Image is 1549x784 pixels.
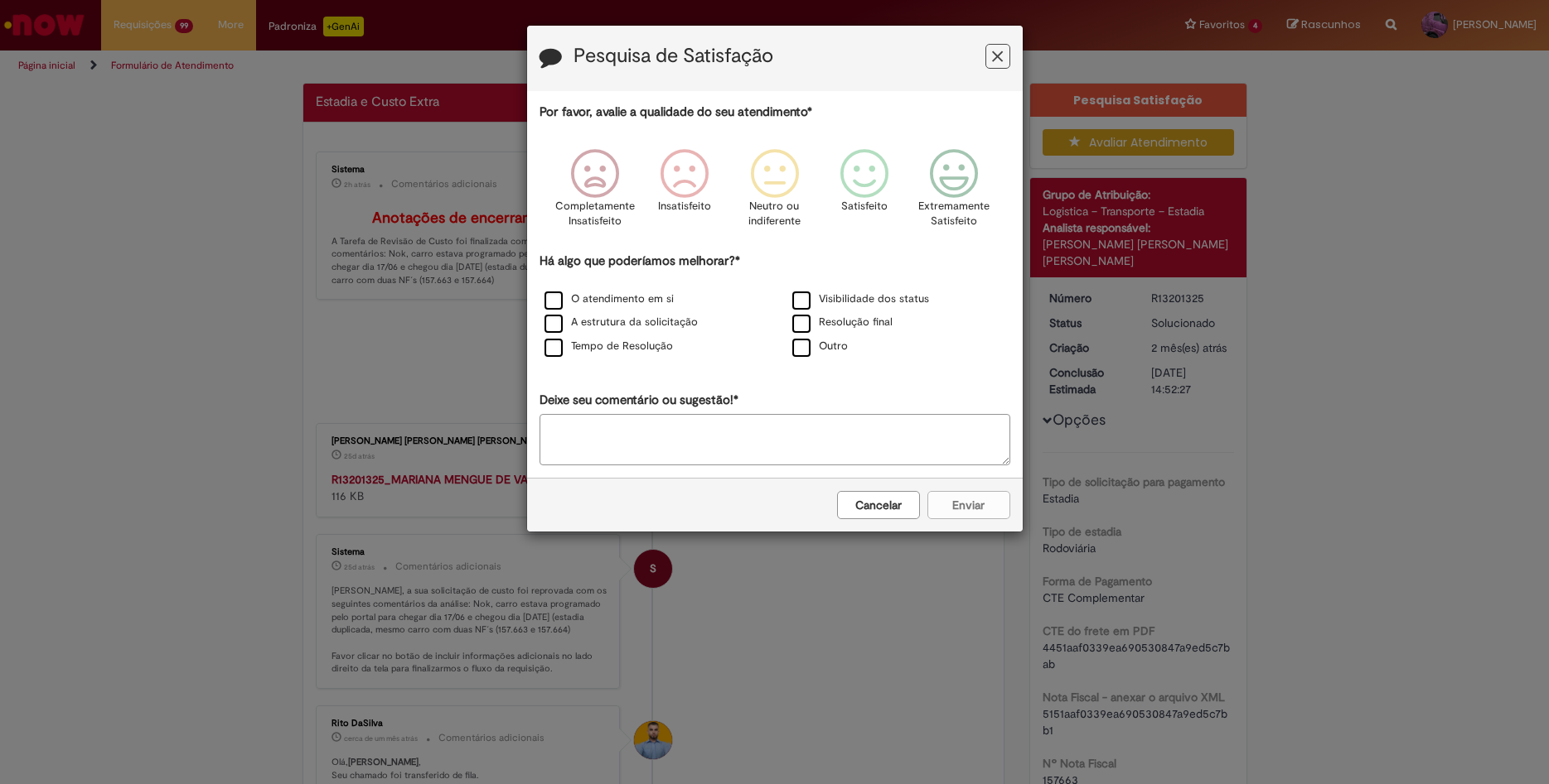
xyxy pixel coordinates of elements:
div: Insatisfeito [642,137,727,250]
p: Neutro ou indiferente [744,199,804,229]
label: Por favor, avalie a qualidade do seu atendimento* [540,103,812,121]
label: Tempo de Resolução [545,339,673,354]
div: Há algo que poderíamos melhorar?* [540,253,1010,359]
label: Deixe seu comentário ou sugestão!* [540,392,738,409]
p: Satisfeito [841,199,888,214]
div: Satisfeito [822,137,907,250]
label: Visibilidade dos status [792,291,929,307]
p: Completamente Insatisfeito [555,199,635,229]
label: A estrutura da solicitação [545,315,698,330]
label: Resolução final [792,315,893,330]
button: Cancelar [837,491,920,519]
div: Extremamente Satisfeito [912,137,996,250]
label: Pesquisa de Satisfação [574,46,773,67]
p: Insatisfeito [658,199,711,214]
label: O atendimento em si [545,291,674,307]
p: Extremamente Satisfeito [918,199,990,229]
div: Neutro ou indiferente [732,137,816,250]
div: Completamente Insatisfeito [553,137,637,250]
label: Outro [792,339,848,354]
